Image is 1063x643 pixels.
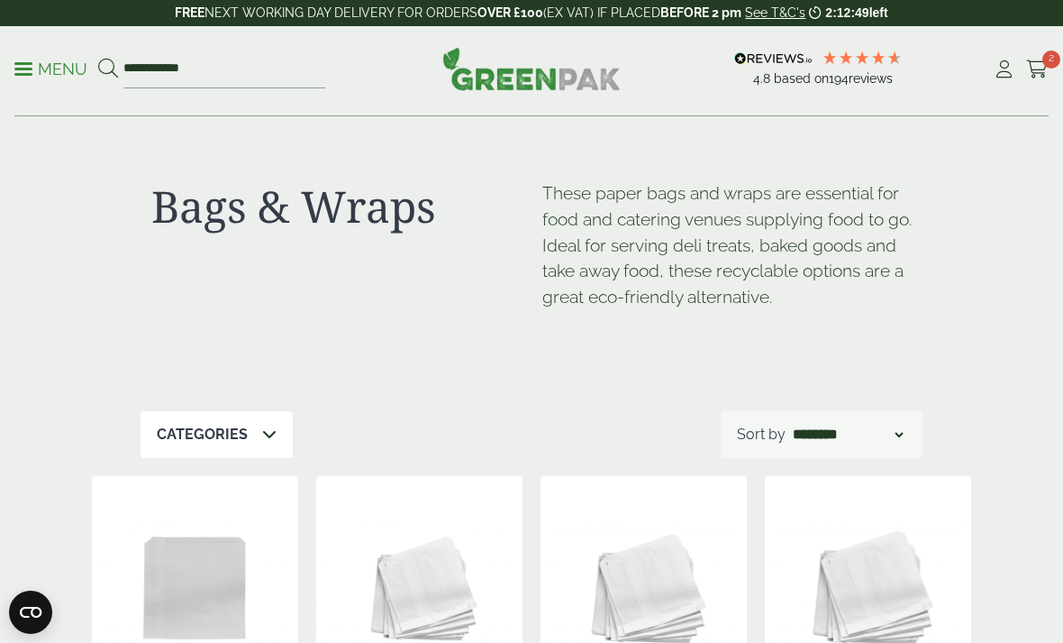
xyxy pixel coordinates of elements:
[822,50,903,66] div: 4.78 Stars
[9,591,52,634] button: Open CMP widget
[829,71,849,86] span: 194
[737,424,786,446] p: Sort by
[442,47,621,90] img: GreenPak Supplies
[1026,56,1049,83] a: 2
[825,5,868,20] span: 2:12:49
[175,5,204,20] strong: FREE
[477,5,543,20] strong: OVER £100
[1026,60,1049,78] i: Cart
[869,5,888,20] span: left
[1042,51,1060,69] span: 2
[745,5,805,20] a: See T&C's
[789,424,906,446] select: Shop order
[151,180,521,233] h1: Bags & Wraps
[734,52,813,65] img: REVIEWS.io
[14,59,87,80] p: Menu
[14,59,87,77] a: Menu
[660,5,741,20] strong: BEFORE 2 pm
[542,180,912,310] p: These paper bags and wraps are essential for food and catering venues supplying food to go. Ideal...
[774,71,829,86] span: Based on
[993,60,1015,78] i: My Account
[849,71,893,86] span: reviews
[157,424,248,446] p: Categories
[753,71,774,86] span: 4.8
